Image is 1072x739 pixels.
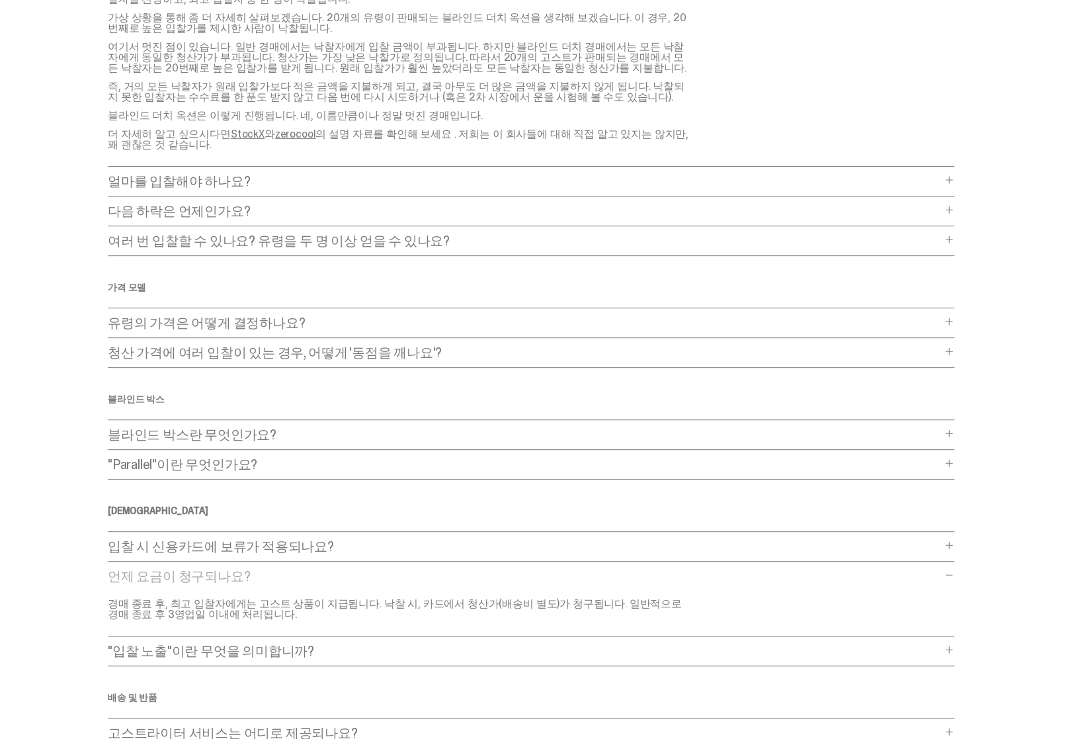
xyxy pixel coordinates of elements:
font: 블라인드 박스 [108,393,165,405]
font: [DEMOGRAPHIC_DATA] [108,505,208,517]
a: StockX [231,127,265,141]
font: 여러 번 입찰할 수 있나요? 유령을 두 명 이상 얻을 수 있나요? [108,232,450,249]
font: 더 자세히 알고 싶으시다면 [108,127,231,141]
font: 즉, 거의 모든 낙찰자가 원래 입찰가보다 적은 금액을 지불하게 되고, 결국 아무도 더 많은 금액을 지불하지 않게 됩니다. 낙찰되지 못한 입찰자는 수수료를 한 푼도 받지 않고 ... [108,79,684,104]
font: 청산 가격에 여러 입찰이 있는 경우, 어떻게 '동점을 깨나요'? [108,344,442,361]
a: zerocool [275,127,316,141]
font: 유령의 가격은 어떻게 결정하나요? [108,314,305,331]
font: 가상 상황을 통해 좀 더 자세히 살펴보겠습니다. 20개의 유령이 판매되는 블라인드 더치 옥션을 생각해 보겠습니다. 이 경우, 20번째로 높은 입찰가를 제시한 사람이 낙찰됩니다. [108,11,686,35]
font: "입찰 노출"이란 무엇을 의미합니까? [108,642,314,660]
font: 여기서 멋진 점이 있습니다. 일반 경매에서는 낙찰자에게 입찰 금액이 부과됩니다. 하지만 블라인드 더치 경매에서는 모든 낙찰자에게 동일한 청산가가 부과됩니다. 청산가는 가장 낮... [108,40,686,75]
font: 얼마를 입찰해야 하나요? [108,173,250,190]
font: 와 [265,127,275,141]
font: 블라인드 더치 옥션은 이렇게 진행됩니다. 네, 이름만큼이나 정말 멋진 경매입니다. [108,109,483,122]
font: 언제 요금이 청구되나요? [108,568,250,585]
font: 다음 하락은 언제인가요? [108,202,250,220]
font: 가격 모델 [108,281,146,293]
font: 입찰 시 신용카드에 보류가 적용되나요? [108,538,334,555]
font: "Parallel"이란 무엇인가요? [108,456,257,473]
font: 배송 및 반품 [108,691,157,703]
font: 의 설명 자료를 확인해 보세요 . 저희는 이 회사들에 대해 직접 알고 있지는 않지만, 꽤 괜찮은 것 같습니다. [108,127,688,152]
font: 경매 종료 후, 최고 입찰자에게는 고스트 상품이 지급됩니다. 낙찰 시, 카드에서 청산가(배송비 별도)가 청구됩니다. 일반적으로 경매 종료 후 3영업일 이내에 처리됩니다. [108,597,682,621]
font: 블라인드 박스란 무엇인가요? [108,426,276,443]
